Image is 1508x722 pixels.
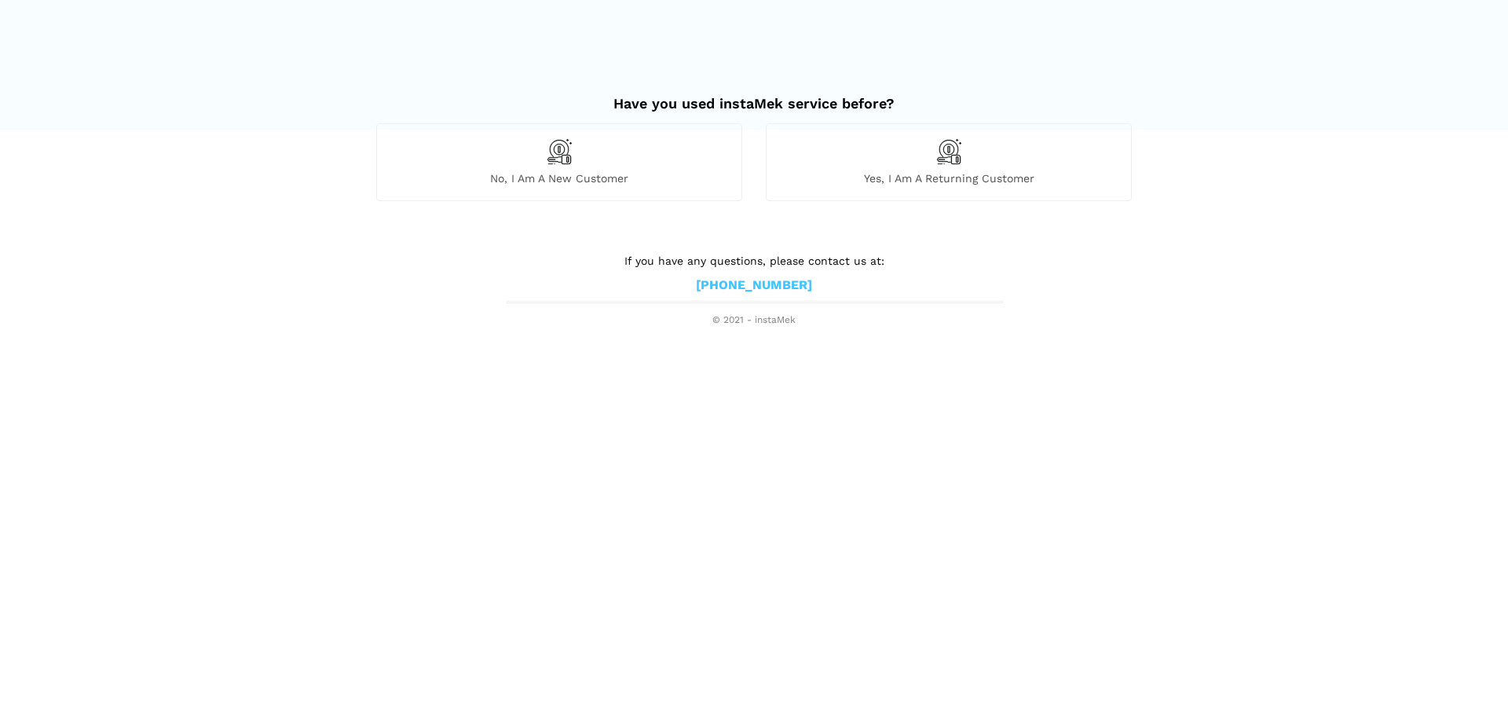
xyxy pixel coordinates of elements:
span: © 2021 - instaMek [507,314,1001,327]
p: If you have any questions, please contact us at: [507,252,1001,269]
span: No, I am a new customer [377,171,741,185]
h2: Have you used instaMek service before? [376,79,1132,112]
a: [PHONE_NUMBER] [696,277,812,294]
span: Yes, I am a returning customer [767,171,1131,185]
